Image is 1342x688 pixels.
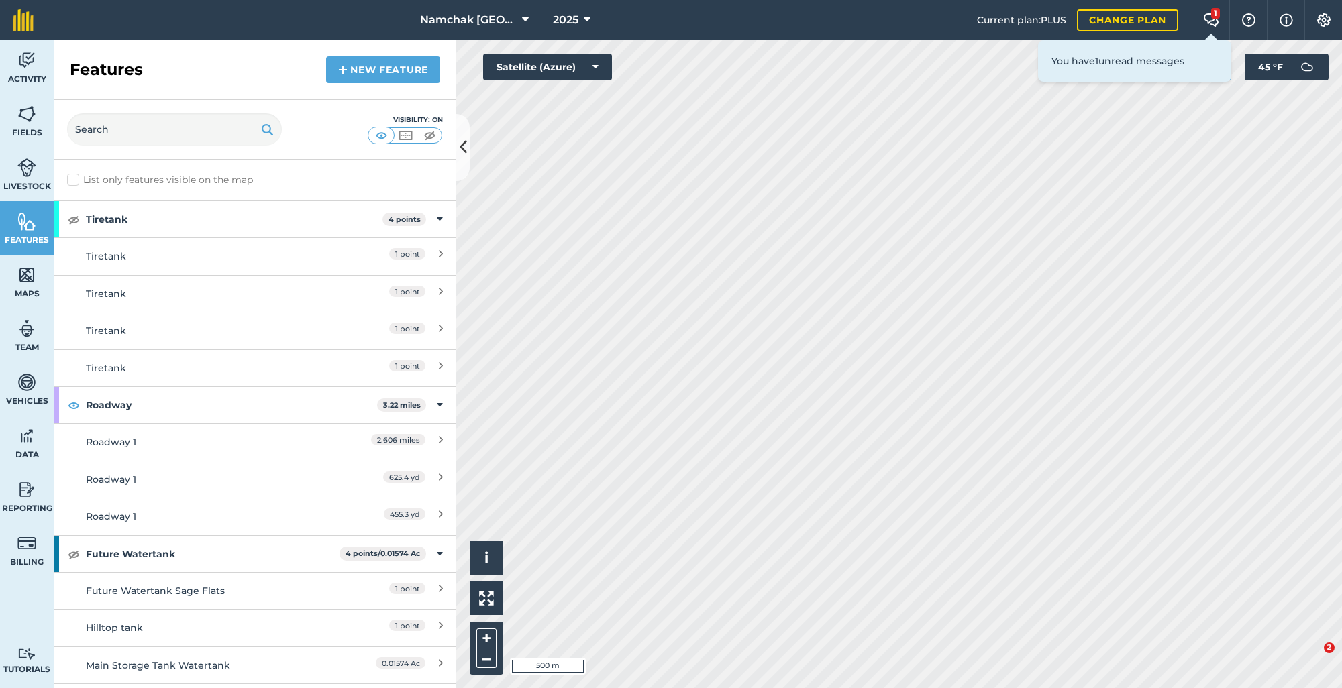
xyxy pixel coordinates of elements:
[86,387,377,423] strong: Roadway
[1258,54,1283,80] span: 45 ° F
[421,129,438,142] img: svg+xml;base64,PHN2ZyB4bWxucz0iaHR0cDovL3d3dy53My5vcmcvMjAwMC9zdmciIHdpZHRoPSI1MCIgaGVpZ2h0PSI0MC...
[54,312,456,349] a: Tiretank1 point
[373,129,390,142] img: svg+xml;base64,PHN2ZyB4bWxucz0iaHR0cDovL3d3dy53My5vcmcvMjAwMC9zdmciIHdpZHRoPSI1MCIgaGVpZ2h0PSI0MC...
[54,461,456,498] a: Roadway 1625.4 yd
[54,498,456,534] a: Roadway 1455.3 yd
[17,479,36,500] img: svg+xml;base64,PD94bWwgdmVyc2lvbj0iMS4wIiBlbmNvZGluZz0idXRmLTgiPz4KPCEtLSBHZW5lcmF0b3I6IEFkb2JlIE...
[476,648,497,668] button: –
[70,59,143,80] h2: Features
[86,286,324,301] div: Tiretank
[86,201,382,237] strong: Tiretank
[86,361,324,376] div: Tiretank
[86,472,324,487] div: Roadway 1
[54,536,456,572] div: Future Watertank4 points/0.01574 Ac
[479,591,494,606] img: Four arrows, one pointing top left, one top right, one bottom right and the last bottom left
[17,50,36,70] img: svg+xml;base64,PD94bWwgdmVyc2lvbj0iMS4wIiBlbmNvZGluZz0idXRmLTgiPz4KPCEtLSBHZW5lcmF0b3I6IEFkb2JlIE...
[17,319,36,339] img: svg+xml;base64,PD94bWwgdmVyc2lvbj0iMS4wIiBlbmNvZGluZz0idXRmLTgiPz4KPCEtLSBHZW5lcmF0b3I6IEFkb2JlIE...
[1296,642,1329,675] iframe: Intercom live chat
[54,387,456,423] div: Roadway3.22 miles
[17,372,36,392] img: svg+xml;base64,PD94bWwgdmVyc2lvbj0iMS4wIiBlbmNvZGluZz0idXRmLTgiPz4KPCEtLSBHZW5lcmF0b3I6IEFkb2JlIE...
[68,211,80,227] img: svg+xml;base64,PHN2ZyB4bWxucz0iaHR0cDovL3d3dy53My5vcmcvMjAwMC9zdmciIHdpZHRoPSIxOCIgaGVpZ2h0PSIyNC...
[67,113,282,146] input: Search
[1051,54,1218,68] p: You have 1 unread messages
[54,349,456,386] a: Tiretank1 point
[86,509,324,524] div: Roadway 1
[86,583,324,598] div: Future Watertank Sage Flats
[484,549,488,566] span: i
[17,533,36,553] img: svg+xml;base64,PD94bWwgdmVyc2lvbj0iMS4wIiBlbmNvZGluZz0idXRmLTgiPz4KPCEtLSBHZW5lcmF0b3I6IEFkb2JlIE...
[86,323,324,338] div: Tiretank
[389,215,421,224] strong: 4 points
[86,658,324,673] div: Main Storage Tank Watertank
[54,609,456,646] a: Hilltop tank1 point
[368,115,443,125] div: Visibility: On
[338,62,348,78] img: svg+xml;base64,PHN2ZyB4bWxucz0iaHR0cDovL3d3dy53My5vcmcvMjAwMC9zdmciIHdpZHRoPSIxNCIgaGVpZ2h0PSIyNC...
[13,9,34,31] img: fieldmargin Logo
[376,657,425,669] span: 0.01574 Ac
[68,397,80,413] img: svg+xml;base64,PHN2ZyB4bWxucz0iaHR0cDovL3d3dy53My5vcmcvMjAwMC9zdmciIHdpZHRoPSIxOCIgaGVpZ2h0PSIyNC...
[977,13,1066,27] span: Current plan : PLUS
[1245,54,1329,80] button: 45 °F
[1280,12,1293,28] img: svg+xml;base64,PHN2ZyB4bWxucz0iaHR0cDovL3d3dy53My5vcmcvMjAwMC9zdmciIHdpZHRoPSIxNyIgaGVpZ2h0PSIxNy...
[346,549,421,558] strong: 4 points / 0.01574 Ac
[86,620,324,635] div: Hilltop tank
[86,435,324,449] div: Roadway 1
[17,158,36,178] img: svg+xml;base64,PD94bWwgdmVyc2lvbj0iMS4wIiBlbmNvZGluZz0idXRmLTgiPz4KPCEtLSBHZW5lcmF0b3I6IEFkb2JlIE...
[553,12,578,28] span: 2025
[389,286,425,297] span: 1 point
[383,471,425,483] span: 625.4 yd
[483,54,612,80] button: Satellite (Azure)
[397,129,414,142] img: svg+xml;base64,PHN2ZyB4bWxucz0iaHR0cDovL3d3dy53My5vcmcvMjAwMC9zdmciIHdpZHRoPSI1MCIgaGVpZ2h0PSI0MC...
[383,400,421,410] strong: 3.22 miles
[384,508,425,520] span: 455.3 yd
[17,104,36,124] img: svg+xml;base64,PHN2ZyB4bWxucz0iaHR0cDovL3d3dy53My5vcmcvMjAwMC9zdmciIHdpZHRoPSI1NiIgaGVpZ2h0PSI2MC...
[420,12,517,28] span: Namchak [GEOGRAPHIC_DATA]
[1294,54,1321,80] img: svg+xml;base64,PD94bWwgdmVyc2lvbj0iMS4wIiBlbmNvZGluZz0idXRmLTgiPz4KPCEtLSBHZW5lcmF0b3I6IEFkb2JlIE...
[1324,642,1335,653] span: 2
[470,541,503,575] button: i
[371,434,425,445] span: 2.606 miles
[326,56,440,83] a: New feature
[17,426,36,446] img: svg+xml;base64,PD94bWwgdmVyc2lvbj0iMS4wIiBlbmNvZGluZz0idXRmLTgiPz4KPCEtLSBHZW5lcmF0b3I6IEFkb2JlIE...
[54,423,456,460] a: Roadway 12.606 miles
[389,323,425,334] span: 1 point
[17,648,36,661] img: svg+xml;base64,PD94bWwgdmVyc2lvbj0iMS4wIiBlbmNvZGluZz0idXRmLTgiPz4KPCEtLSBHZW5lcmF0b3I6IEFkb2JlIE...
[389,248,425,260] span: 1 point
[476,628,497,648] button: +
[17,265,36,285] img: svg+xml;base64,PHN2ZyB4bWxucz0iaHR0cDovL3d3dy53My5vcmcvMjAwMC9zdmciIHdpZHRoPSI1NiIgaGVpZ2h0PSI2MC...
[54,237,456,274] a: Tiretank1 point
[389,360,425,371] span: 1 point
[389,583,425,594] span: 1 point
[67,173,253,187] label: List only features visible on the map
[389,620,425,631] span: 1 point
[1316,13,1332,27] img: A cog icon
[1211,8,1220,19] div: 1
[54,275,456,312] a: Tiretank1 point
[86,249,324,264] div: Tiretank
[54,646,456,683] a: Main Storage Tank Watertank0.01574 Ac
[54,572,456,609] a: Future Watertank Sage Flats1 point
[17,211,36,231] img: svg+xml;base64,PHN2ZyB4bWxucz0iaHR0cDovL3d3dy53My5vcmcvMjAwMC9zdmciIHdpZHRoPSI1NiIgaGVpZ2h0PSI2MC...
[261,121,274,137] img: svg+xml;base64,PHN2ZyB4bWxucz0iaHR0cDovL3d3dy53My5vcmcvMjAwMC9zdmciIHdpZHRoPSIxOSIgaGVpZ2h0PSIyNC...
[1203,13,1219,27] img: Two speech bubbles overlapping with the left bubble in the forefront
[1241,13,1257,27] img: A question mark icon
[68,546,80,562] img: svg+xml;base64,PHN2ZyB4bWxucz0iaHR0cDovL3d3dy53My5vcmcvMjAwMC9zdmciIHdpZHRoPSIxOCIgaGVpZ2h0PSIyNC...
[1077,9,1178,31] a: Change plan
[86,536,340,572] strong: Future Watertank
[54,201,456,237] div: Tiretank4 points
